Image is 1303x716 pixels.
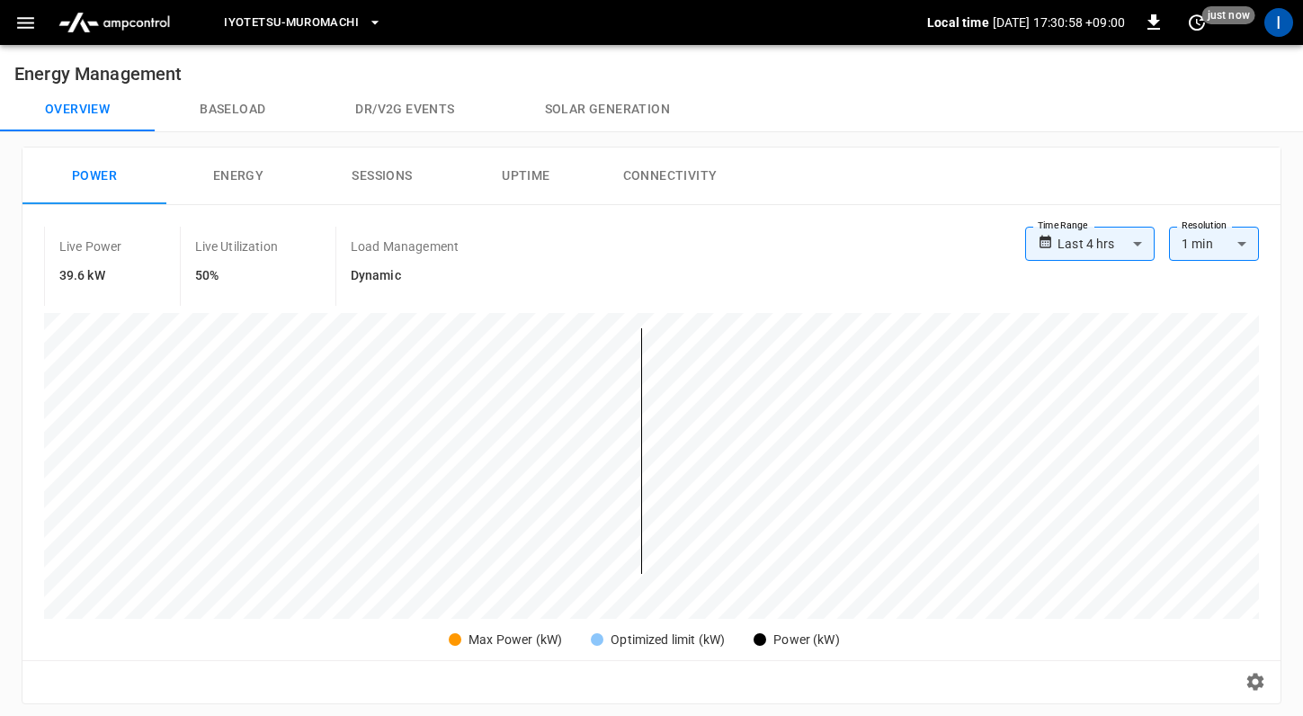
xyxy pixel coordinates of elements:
div: Power (kW) [773,631,840,649]
button: Iyotetsu-Muromachi [217,5,389,40]
h6: 39.6 kW [59,266,122,286]
div: profile-icon [1264,8,1293,37]
h6: 50% [195,266,278,286]
button: Baseload [155,88,310,131]
span: Iyotetsu-Muromachi [224,13,359,33]
h6: Dynamic [351,266,459,286]
img: ampcontrol.io logo [51,5,177,40]
button: Power [22,148,166,205]
p: [DATE] 17:30:58 +09:00 [993,13,1125,31]
button: Uptime [454,148,598,205]
button: Sessions [310,148,454,205]
label: Resolution [1182,219,1227,233]
button: Connectivity [598,148,742,205]
button: Dr/V2G events [310,88,499,131]
div: 1 min [1169,227,1259,261]
div: Max Power (kW) [469,631,562,649]
button: Energy [166,148,310,205]
button: Solar generation [500,88,715,131]
p: Live Utilization [195,237,278,255]
button: set refresh interval [1183,8,1211,37]
label: Time Range [1038,219,1088,233]
div: Optimized limit (kW) [611,631,725,649]
div: Last 4 hrs [1058,227,1155,261]
span: just now [1202,6,1255,24]
p: Local time [927,13,989,31]
p: Live Power [59,237,122,255]
p: Load Management [351,237,459,255]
